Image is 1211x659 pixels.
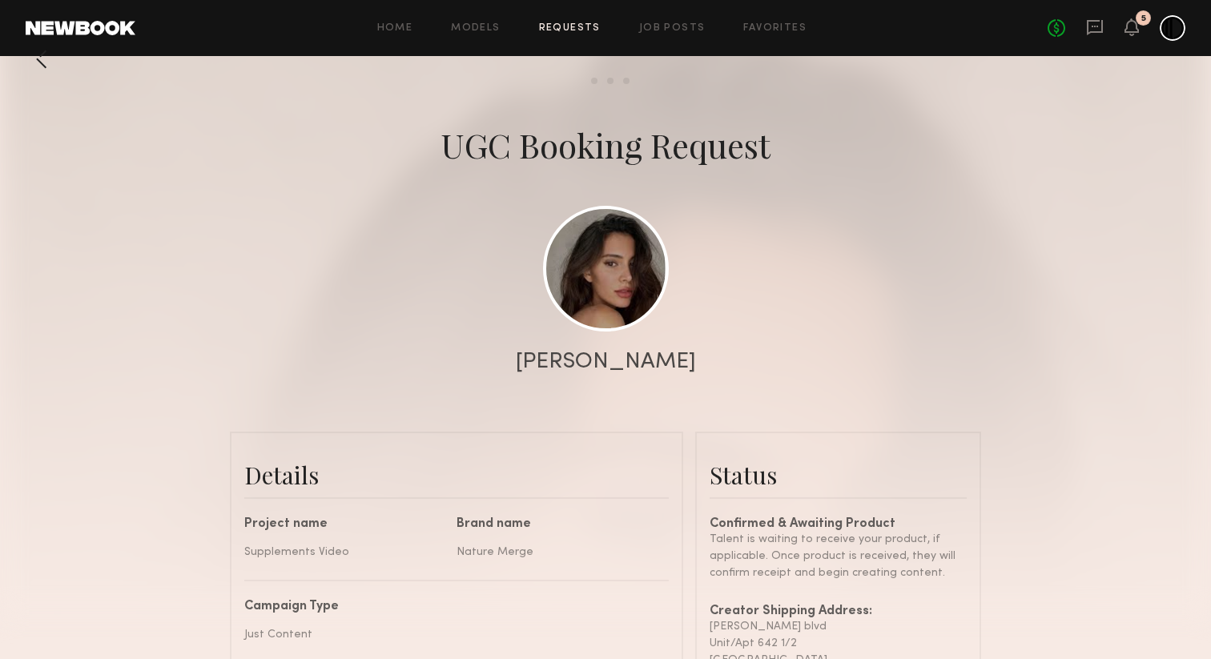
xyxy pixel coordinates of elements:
div: Nature Merge [457,544,657,561]
div: Campaign Type [244,601,657,613]
div: UGC Booking Request [441,123,770,167]
div: Project name [244,518,445,531]
div: Brand name [457,518,657,531]
a: Job Posts [639,23,706,34]
div: [PERSON_NAME] blvd [710,618,967,635]
div: Creator Shipping Address: [710,605,967,618]
div: Details [244,459,669,491]
div: Supplements Video [244,544,445,561]
div: Status [710,459,967,491]
a: Models [451,23,500,34]
div: Unit/Apt 642 1/2 [710,635,967,652]
div: Talent is waiting to receive your product, if applicable. Once product is received, they will con... [710,531,967,581]
div: Just Content [244,626,657,643]
a: Home [377,23,413,34]
a: Favorites [743,23,807,34]
div: 5 [1141,14,1146,23]
div: Confirmed & Awaiting Product [710,518,967,531]
a: Requests [539,23,601,34]
div: [PERSON_NAME] [516,351,696,373]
